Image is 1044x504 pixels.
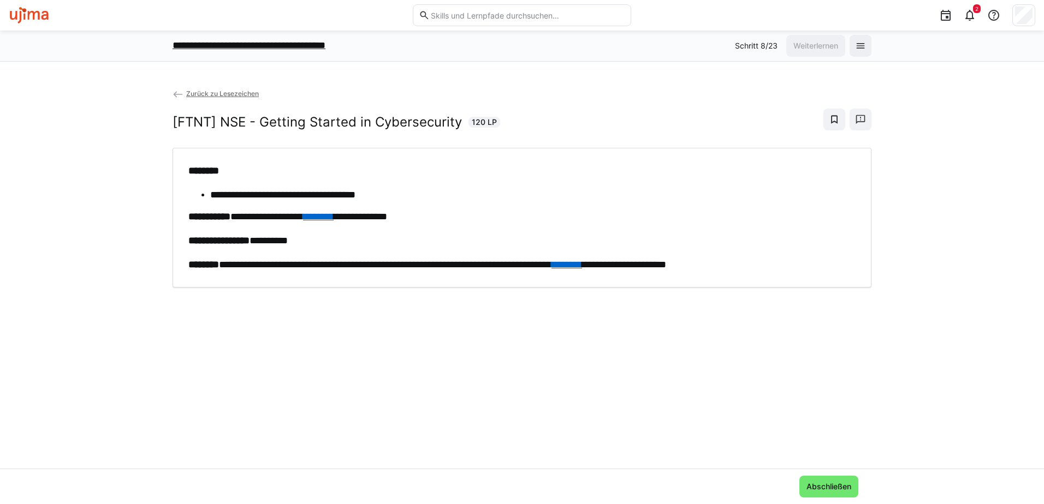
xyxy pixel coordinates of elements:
p: Schritt 8/23 [735,40,778,51]
button: Weiterlernen [786,35,845,57]
a: Zurück zu Lesezeichen [173,89,259,98]
h2: [FTNT] NSE - Getting Started in Cybersecurity [173,114,462,130]
input: Skills und Lernpfade durchsuchen… [430,10,625,20]
button: Abschließen [799,476,858,497]
span: Zurück zu Lesezeichen [186,89,259,98]
span: 120 LP [472,117,497,128]
span: 2 [975,5,978,12]
span: Abschließen [805,481,853,492]
span: Weiterlernen [792,40,840,51]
